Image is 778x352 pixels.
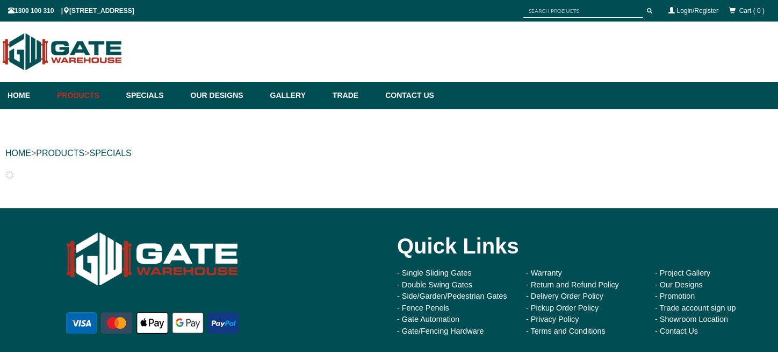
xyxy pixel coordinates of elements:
[52,82,121,109] a: Products
[185,82,265,109] a: Our Designs
[655,315,728,323] a: - Showroom Location
[655,269,710,277] a: - Project Gallery
[655,280,703,289] a: - Our Designs
[8,7,134,15] span: 1300 100 310 | [STREET_ADDRESS]
[397,327,484,335] a: - Gate/Fencing Hardware
[397,280,472,289] a: - Double Swing Gates
[526,280,619,289] a: - Return and Refund Policy
[655,327,698,335] a: - Contact Us
[5,149,31,158] a: HOME
[526,269,562,277] a: - Warranty
[64,224,241,294] img: Gate Warehouse
[327,82,380,109] a: Trade
[523,4,643,18] input: SEARCH PRODUCTS
[265,82,327,109] a: Gallery
[739,7,765,15] span: Cart ( 0 )
[526,315,579,323] a: - Privacy Policy
[89,149,131,158] a: SPECIALS
[5,136,773,171] div: > >
[397,304,449,312] a: - Fence Penels
[526,304,599,312] a: - Pickup Order Policy
[526,327,606,335] a: - Terms and Conditions
[677,7,718,15] a: Login/Register
[397,269,471,277] a: - Single Sliding Gates
[655,292,695,300] a: - Promotion
[8,82,52,109] a: Home
[655,304,736,312] a: - Trade account sign up
[397,224,768,267] div: Quick Links
[36,149,84,158] a: PRODUCTS
[397,292,507,300] a: - Side/Garden/Pedestrian Gates
[121,82,185,109] a: Specials
[380,82,434,109] a: Contact Us
[397,315,459,323] a: - Gate Automation
[64,310,241,336] img: payment options
[526,292,603,300] a: - Delivery Order Policy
